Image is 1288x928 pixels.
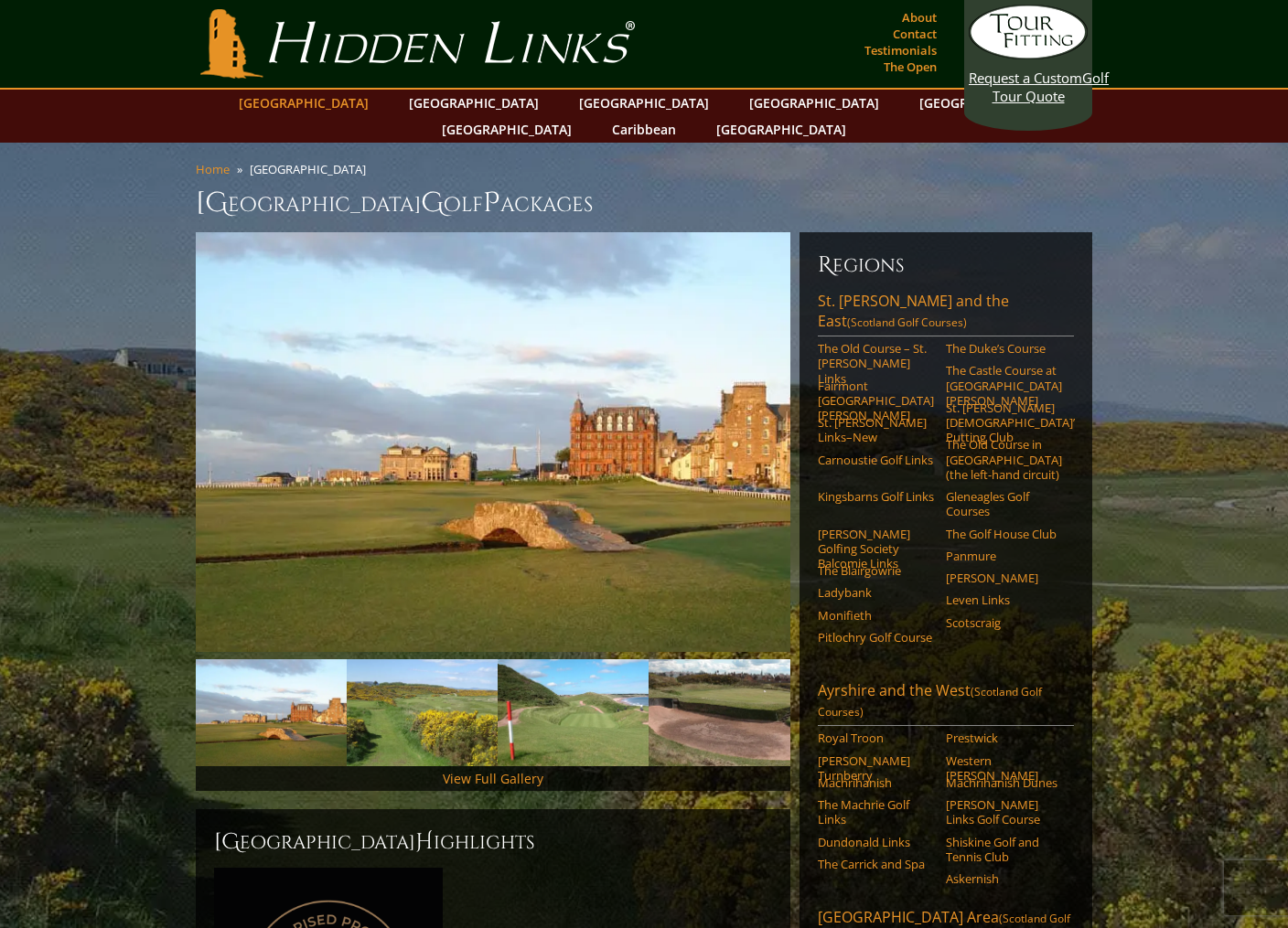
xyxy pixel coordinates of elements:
[603,116,685,143] a: Caribbean
[818,753,934,784] a: [PERSON_NAME] Turnberry
[969,5,1088,105] a: Request a CustomGolf Tour Quote
[946,341,1062,356] a: The Duke’s Course
[230,90,378,116] a: [GEOGRAPHIC_DATA]
[946,489,1062,519] a: Gleneagles Golf Courses
[879,54,941,80] a: The Open
[847,315,967,330] span: (Scotland Golf Courses)
[888,21,941,47] a: Contact
[818,630,934,645] a: Pitlochry Golf Course
[818,563,934,578] a: The Blairgowrie
[818,608,934,623] a: Monifieth
[946,615,1062,630] a: Scotscraig
[740,90,888,116] a: [GEOGRAPHIC_DATA]
[946,797,1062,827] a: [PERSON_NAME] Links Golf Course
[818,527,934,571] a: [PERSON_NAME] Golfing Society Balcomie Links
[818,291,1074,336] a: St. [PERSON_NAME] and the East(Scotland Golf Courses)
[196,161,230,177] a: Home
[443,770,543,787] a: View Full Gallery
[818,857,934,871] a: The Carrick and Spa
[818,585,934,600] a: Ladybank
[415,827,434,857] span: H
[818,341,934,386] a: The Old Course – St. [PERSON_NAME] Links
[946,527,1062,541] a: The Golf House Club
[946,731,1062,745] a: Prestwick
[946,400,1062,445] a: St. [PERSON_NAME] [DEMOGRAPHIC_DATA]’ Putting Club
[818,775,934,790] a: Machrihanish
[946,549,1062,563] a: Panmure
[400,90,548,116] a: [GEOGRAPHIC_DATA]
[897,5,941,30] a: About
[818,731,934,745] a: Royal Troon
[946,835,1062,865] a: Shiskine Golf and Tennis Club
[969,69,1082,87] span: Request a Custom
[250,161,373,177] li: [GEOGRAPHIC_DATA]
[910,90,1058,116] a: [GEOGRAPHIC_DATA]
[860,37,941,63] a: Testimonials
[214,827,772,857] h2: [GEOGRAPHIC_DATA] ighlights
[818,797,934,827] a: The Machrie Golf Links
[433,116,581,143] a: [GEOGRAPHIC_DATA]
[570,90,718,116] a: [GEOGRAPHIC_DATA]
[946,871,1062,886] a: Askernish
[818,680,1074,726] a: Ayrshire and the West(Scotland Golf Courses)
[483,185,500,221] span: P
[946,775,1062,790] a: Machrihanish Dunes
[818,251,1074,280] h6: Regions
[196,185,1092,221] h1: [GEOGRAPHIC_DATA] olf ackages
[818,489,934,504] a: Kingsbarns Golf Links
[818,415,934,445] a: St. [PERSON_NAME] Links–New
[818,379,934,423] a: Fairmont [GEOGRAPHIC_DATA][PERSON_NAME]
[946,437,1062,482] a: The Old Course in [GEOGRAPHIC_DATA] (the left-hand circuit)
[946,363,1062,408] a: The Castle Course at [GEOGRAPHIC_DATA][PERSON_NAME]
[946,571,1062,585] a: [PERSON_NAME]
[421,185,444,221] span: G
[946,753,1062,784] a: Western [PERSON_NAME]
[818,453,934,467] a: Carnoustie Golf Links
[707,116,855,143] a: [GEOGRAPHIC_DATA]
[818,835,934,849] a: Dundonald Links
[946,592,1062,607] a: Leven Links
